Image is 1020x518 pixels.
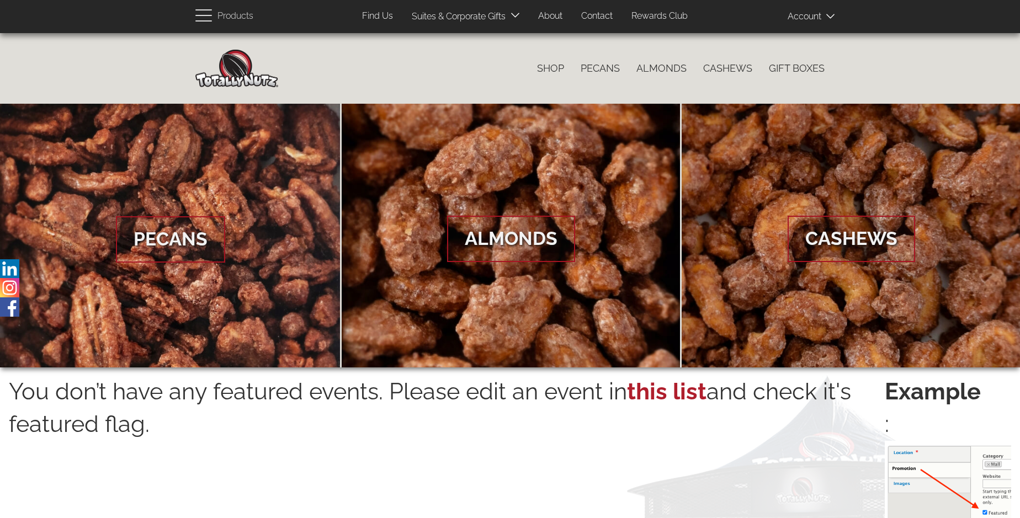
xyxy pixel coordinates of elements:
[403,6,509,28] a: Suites & Corporate Gifts
[623,6,696,27] a: Rewards Club
[9,375,885,514] p: You don’t have any featured events. Please edit an event in and check it's featured flag.
[354,6,401,27] a: Find Us
[217,8,253,24] span: Products
[573,6,621,27] a: Contact
[885,375,1011,408] strong: Example
[761,57,833,80] a: Gift Boxes
[447,216,575,262] span: Almonds
[116,216,225,263] span: Pecans
[195,50,278,87] img: Home
[530,6,571,27] a: About
[572,57,628,80] a: Pecans
[529,57,572,80] a: Shop
[627,378,706,405] a: this list
[628,57,695,80] a: Almonds
[342,104,681,367] a: Almonds
[695,57,761,80] a: Cashews
[788,216,915,262] span: Cashews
